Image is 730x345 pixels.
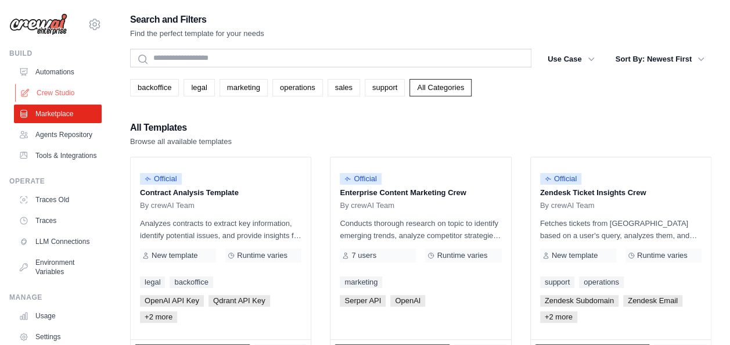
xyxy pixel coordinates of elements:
a: Environment Variables [14,253,102,281]
p: Analyzes contracts to extract key information, identify potential issues, and provide insights fo... [140,217,301,242]
div: Manage [9,293,102,302]
a: sales [328,79,360,96]
span: 7 users [351,251,376,260]
a: backoffice [130,79,179,96]
a: legal [140,276,165,288]
span: Official [340,173,382,185]
button: Use Case [541,49,602,70]
span: Official [540,173,582,185]
a: LLM Connections [14,232,102,251]
a: Automations [14,63,102,81]
a: Traces [14,211,102,230]
img: Logo [9,13,67,35]
a: support [540,276,574,288]
a: Traces Old [14,191,102,209]
span: Zendesk Email [623,295,682,307]
a: Usage [14,307,102,325]
button: Sort By: Newest First [609,49,711,70]
span: Runtime varies [237,251,287,260]
span: By crewAI Team [540,201,595,210]
a: legal [184,79,214,96]
span: By crewAI Team [140,201,195,210]
p: Enterprise Content Marketing Crew [340,187,501,199]
p: Conducts thorough research on topic to identify emerging trends, analyze competitor strategies, a... [340,217,501,242]
a: operations [272,79,323,96]
a: Marketplace [14,105,102,123]
a: operations [579,276,624,288]
a: support [365,79,405,96]
a: marketing [220,79,268,96]
a: All Categories [409,79,472,96]
span: +2 more [540,311,577,323]
span: New template [552,251,598,260]
p: Contract Analysis Template [140,187,301,199]
a: Tools & Integrations [14,146,102,165]
span: Official [140,173,182,185]
div: Build [9,49,102,58]
p: Zendesk Ticket Insights Crew [540,187,702,199]
span: OpenAI [390,295,425,307]
h2: Search and Filters [130,12,264,28]
p: Fetches tickets from [GEOGRAPHIC_DATA] based on a user's query, analyzes them, and generates a su... [540,217,702,242]
span: Runtime varies [437,251,487,260]
a: Agents Repository [14,125,102,144]
div: Operate [9,177,102,186]
p: Find the perfect template for your needs [130,28,264,39]
span: Runtime varies [637,251,688,260]
span: By crewAI Team [340,201,394,210]
span: OpenAI API Key [140,295,204,307]
h2: All Templates [130,120,232,136]
span: +2 more [140,311,177,323]
a: Crew Studio [15,84,103,102]
span: New template [152,251,197,260]
span: Qdrant API Key [208,295,270,307]
a: backoffice [170,276,213,288]
p: Browse all available templates [130,136,232,148]
a: marketing [340,276,382,288]
span: Serper API [340,295,386,307]
span: Zendesk Subdomain [540,295,618,307]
